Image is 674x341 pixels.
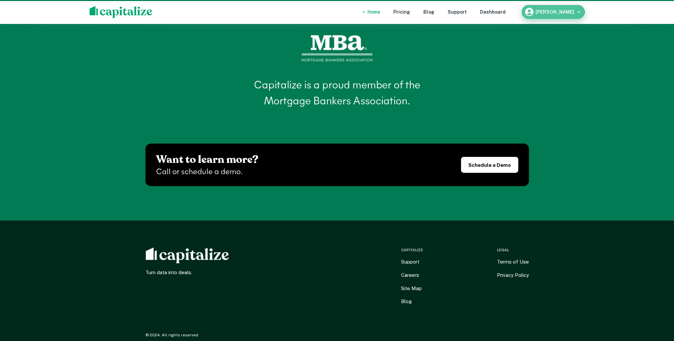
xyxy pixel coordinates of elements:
[302,35,373,62] img: mba-logo
[497,247,509,253] div: Legal
[156,166,258,178] h4: Call or schedule a demo.
[401,258,419,266] a: Support
[145,247,229,263] img: capitalize-logo-white.png
[497,258,529,266] a: Terms of Use
[536,10,574,14] h6: [PERSON_NAME]
[401,247,423,253] div: Capitalize
[90,6,152,18] img: capitalize-logo.png
[461,157,518,173] a: Schedule a Demo
[522,5,585,19] button: [PERSON_NAME]
[641,288,674,320] iframe: Chat Widget
[393,8,410,16] a: Pricing
[156,152,258,168] h3: Want to learn more?
[423,8,434,16] a: Blog
[401,297,412,305] a: Blog
[367,8,380,16] a: Home
[401,284,422,292] a: Site Map
[145,269,273,277] p: Turn data into deals.
[448,8,467,16] a: Support
[497,271,529,279] a: Privacy Policy
[401,271,419,279] a: Careers
[237,78,437,110] h3: Capitalize is a proud member of the Mortgage Bankers Association.
[480,8,506,16] a: Dashboard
